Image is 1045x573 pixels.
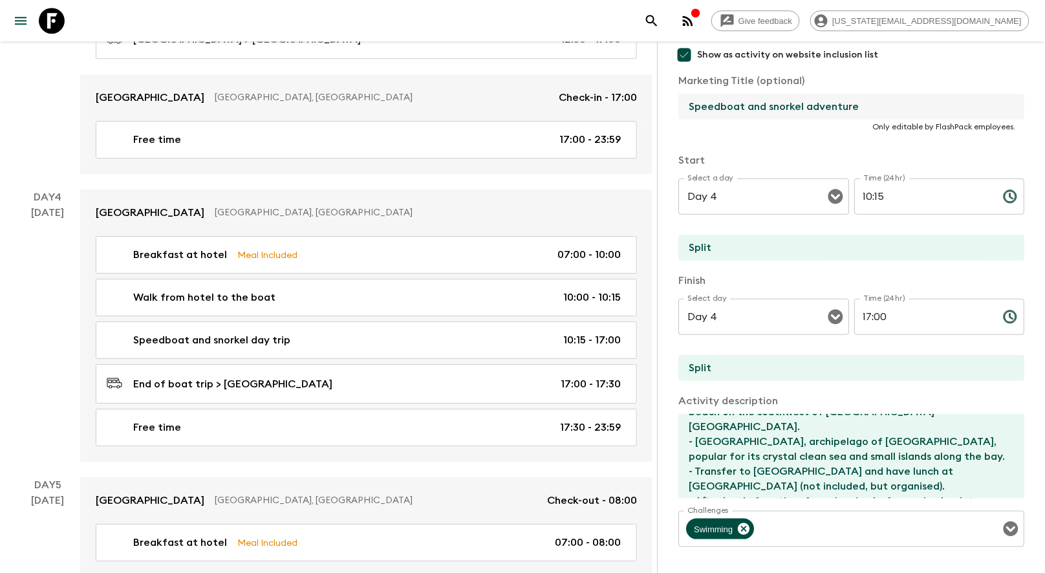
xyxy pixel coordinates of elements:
a: [GEOGRAPHIC_DATA][GEOGRAPHIC_DATA], [GEOGRAPHIC_DATA]Check-out - 08:00 [80,477,652,524]
p: Finish [678,273,1024,288]
p: 10:00 - 10:15 [563,290,621,305]
p: Day 4 [16,189,80,205]
p: 17:00 - 17:30 [561,376,621,392]
p: Meal Included [237,535,297,550]
a: Breakfast at hotelMeal Included07:00 - 10:00 [96,236,637,274]
p: Free time [133,132,181,147]
span: Show as activity on website inclusion list [697,49,878,61]
p: 10:15 - 17:00 [563,332,621,348]
p: Breakfast at hotel [133,247,227,263]
p: [GEOGRAPHIC_DATA], [GEOGRAPHIC_DATA] [215,494,537,507]
p: [GEOGRAPHIC_DATA], [GEOGRAPHIC_DATA] [215,91,548,104]
input: End Location (leave blank if same as Start) [678,355,1014,381]
p: Marketing Title (optional) [678,73,1024,89]
button: Open [826,188,845,206]
input: If necessary, use this field to override activity title [678,94,1014,120]
input: hh:mm [854,299,993,335]
p: 17:00 - 23:59 [559,132,621,147]
div: [DATE] [32,205,65,462]
label: Challenges [687,505,729,516]
p: Check-out - 08:00 [547,493,637,508]
input: hh:mm [854,178,993,215]
span: Swimming [686,522,740,537]
label: Select day [687,293,727,304]
label: Time (24hr) [863,293,905,304]
p: Speedboat and snorkel day trip [133,332,290,348]
a: [GEOGRAPHIC_DATA][GEOGRAPHIC_DATA], [GEOGRAPHIC_DATA]Check-in - 17:00 [80,74,652,121]
div: [US_STATE][EMAIL_ADDRESS][DOMAIN_NAME] [810,10,1029,31]
p: Start [678,153,1024,168]
p: 07:00 - 10:00 [557,247,621,263]
button: menu [8,8,34,34]
button: Open [1002,520,1020,538]
p: [GEOGRAPHIC_DATA] [96,90,204,105]
p: 17:30 - 23:59 [560,420,621,435]
a: Breakfast at hotelMeal Included07:00 - 08:00 [96,524,637,561]
textarea: - Snorkelling above a sunken ship near [GEOGRAPHIC_DATA] on the island of [GEOGRAPHIC_DATA]. - Sw... [678,414,1014,499]
p: Free time [133,420,181,435]
button: Choose time, selected time is 10:15 AM [997,184,1023,210]
a: Free time17:00 - 23:59 [96,121,637,158]
p: [GEOGRAPHIC_DATA] [96,493,204,508]
a: End of boat trip > [GEOGRAPHIC_DATA]17:00 - 17:30 [96,364,637,404]
p: End of boat trip > [GEOGRAPHIC_DATA] [133,376,332,392]
button: Open [826,308,845,326]
p: Day 5 [16,477,80,493]
label: Select a day [687,173,733,184]
a: [GEOGRAPHIC_DATA][GEOGRAPHIC_DATA], [GEOGRAPHIC_DATA] [80,189,652,236]
p: Breakfast at hotel [133,535,227,550]
p: Meal Included [237,248,297,262]
button: search adventures [639,8,665,34]
p: Activity description [678,393,1024,409]
span: [US_STATE][EMAIL_ADDRESS][DOMAIN_NAME] [825,16,1029,26]
a: Give feedback [711,10,800,31]
a: Walk from hotel to the boat10:00 - 10:15 [96,279,637,316]
label: Time (24hr) [863,173,905,184]
a: Speedboat and snorkel day trip10:15 - 17:00 [96,321,637,359]
p: Check-in - 17:00 [559,90,637,105]
a: Free time17:30 - 23:59 [96,409,637,446]
p: Walk from hotel to the boat [133,290,275,305]
button: Choose time, selected time is 5:00 PM [997,304,1023,330]
div: Swimming [686,519,754,539]
span: Give feedback [731,16,799,26]
input: Start Location [678,235,1014,261]
p: Only editable by FlashPack employees. [687,122,1015,132]
p: [GEOGRAPHIC_DATA] [96,205,204,221]
p: 07:00 - 08:00 [555,535,621,550]
p: [GEOGRAPHIC_DATA], [GEOGRAPHIC_DATA] [215,206,627,219]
